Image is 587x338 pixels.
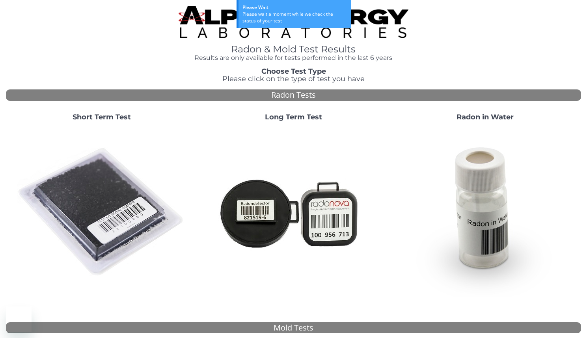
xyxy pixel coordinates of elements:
[6,322,581,334] div: Mold Tests
[265,113,322,121] strong: Long Term Test
[6,89,581,101] div: Radon Tests
[242,4,347,11] div: Please Wait
[6,306,32,332] iframe: Button to launch messaging window
[242,11,347,24] div: Please wait a moment while we check the status of your test
[179,6,409,38] img: TightCrop.jpg
[222,74,365,83] span: Please click on the type of test you have
[73,113,131,121] strong: Short Term Test
[209,128,378,297] img: Radtrak2vsRadtrak3.jpg
[401,128,570,297] img: RadoninWater.jpg
[17,128,186,297] img: ShortTerm.jpg
[457,113,514,121] strong: Radon in Water
[261,67,326,76] strong: Choose Test Type
[179,54,409,61] h4: Results are only available for tests performed in the last 6 years
[179,44,409,54] h1: Radon & Mold Test Results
